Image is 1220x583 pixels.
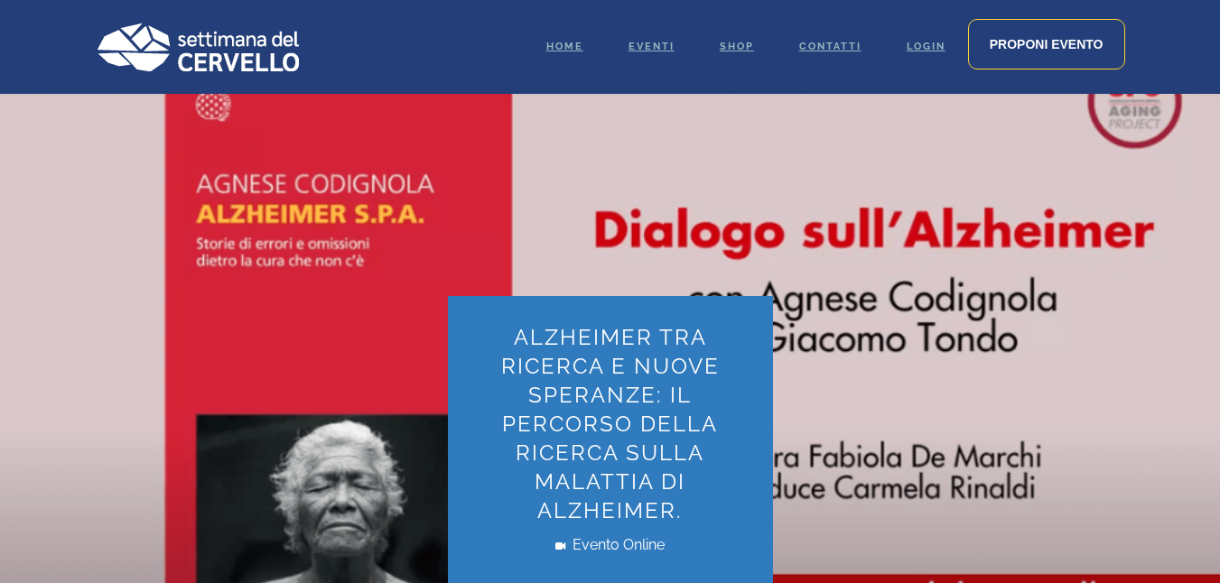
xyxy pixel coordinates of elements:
h1: Alzheimer tra ricerca e nuove speranze: Il percorso della ricerca sulla malattia di Alzheimer. [475,323,746,525]
span: Eventi [629,41,675,52]
span: Contatti [799,41,861,52]
a: Proponi evento [968,19,1125,69]
span: Login [907,41,945,52]
span: Home [546,41,583,52]
span: Shop [720,41,754,52]
img: Logo [96,23,299,71]
span: Evento Online [475,534,746,556]
span: Proponi evento [990,37,1104,51]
